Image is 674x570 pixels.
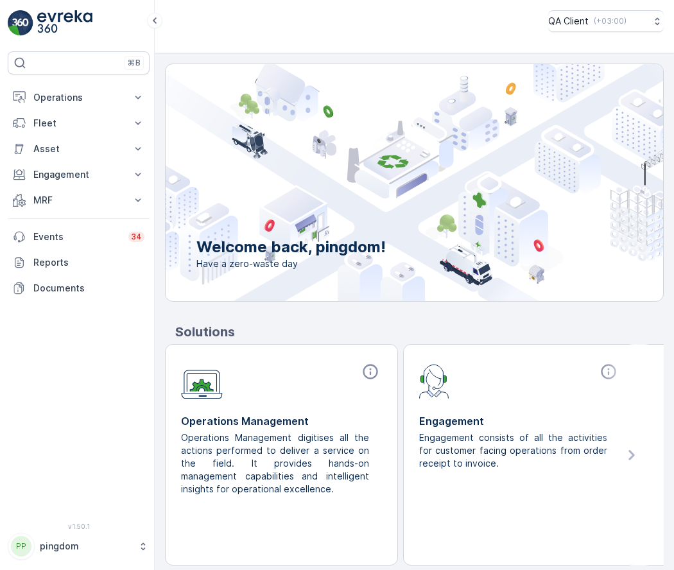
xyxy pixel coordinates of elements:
img: module-icon [419,363,449,399]
p: Welcome back, pingdom! [196,237,386,257]
p: ⌘B [128,58,141,68]
a: Documents [8,275,150,301]
p: Operations [33,91,124,104]
button: MRF [8,187,150,213]
p: Asset [33,142,124,155]
img: logo [8,10,33,36]
a: Reports [8,250,150,275]
p: Engagement [419,413,620,429]
p: Operations Management [181,413,382,429]
button: Asset [8,136,150,162]
button: Engagement [8,162,150,187]
p: Documents [33,282,144,295]
button: QA Client(+03:00) [548,10,664,32]
p: MRF [33,194,124,207]
p: Operations Management digitises all the actions performed to deliver a service on the field. It p... [181,431,372,496]
img: city illustration [108,64,663,301]
p: Events [33,230,121,243]
img: module-icon [181,363,223,399]
p: 34 [131,232,142,242]
p: Fleet [33,117,124,130]
button: Fleet [8,110,150,136]
p: pingdom [40,540,132,553]
div: PP [11,536,31,557]
span: Have a zero-waste day [196,257,386,270]
span: v 1.50.1 [8,522,150,530]
p: Engagement consists of all the activities for customer facing operations from order receipt to in... [419,431,610,470]
p: Engagement [33,168,124,181]
a: Events34 [8,224,150,250]
p: Solutions [175,322,664,341]
p: Reports [33,256,144,269]
p: QA Client [548,15,589,28]
button: Operations [8,85,150,110]
button: PPpingdom [8,533,150,560]
img: logo_light-DOdMpM7g.png [37,10,92,36]
p: ( +03:00 ) [594,16,626,26]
